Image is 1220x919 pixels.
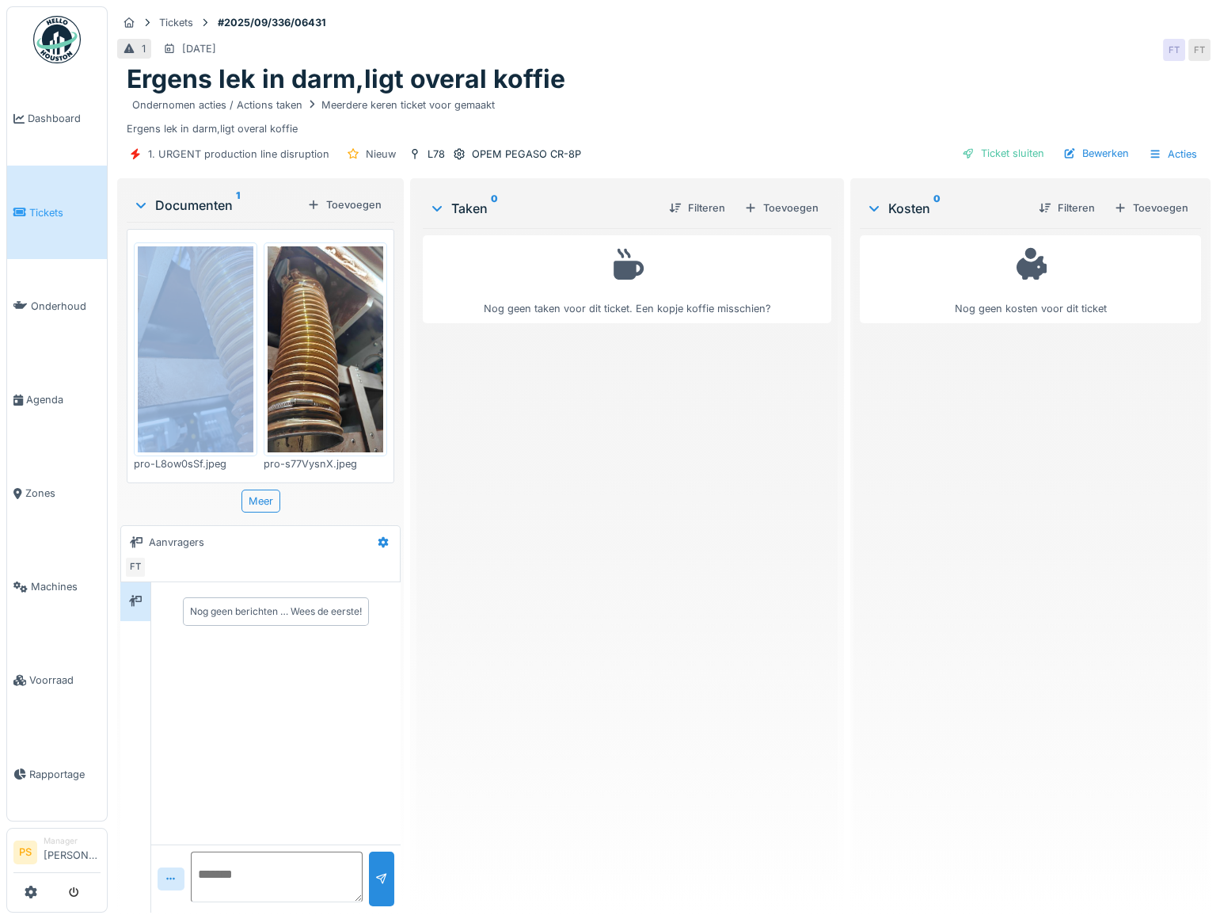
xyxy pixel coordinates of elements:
[933,199,941,218] sup: 0
[29,767,101,782] span: Rapportage
[1032,197,1101,219] div: Filteren
[7,727,107,821] a: Rapportage
[956,143,1051,164] div: Ticket sluiten
[159,15,193,30] div: Tickets
[1057,143,1135,164] div: Bewerken
[127,64,565,94] h1: Ergens lek in darm,ligt overal koffie
[268,246,383,452] img: 29lt5ijl95lcefgwrr82pi69smjk
[433,242,821,316] div: Nog geen taken voor dit ticket. Een kopje koffie misschien?
[7,634,107,727] a: Voorraad
[7,353,107,446] a: Agenda
[738,197,825,219] div: Toevoegen
[211,15,333,30] strong: #2025/09/336/06431
[44,835,101,869] li: [PERSON_NAME]
[429,199,656,218] div: Taken
[870,242,1191,316] div: Nog geen kosten voor dit ticket
[472,147,581,162] div: OPEM PEGASO CR-8P
[148,147,329,162] div: 1. URGENT production line disruption
[190,604,362,619] div: Nog geen berichten … Wees de eerste!
[7,447,107,540] a: Zones
[301,194,388,215] div: Toevoegen
[866,199,1026,218] div: Kosten
[1163,39,1185,61] div: FT
[44,835,101,847] div: Manager
[33,16,81,63] img: Badge_color-CXgf-gQk.svg
[366,147,396,162] div: Nieuw
[31,299,101,314] span: Onderhoud
[26,392,101,407] span: Agenda
[1188,39,1210,61] div: FT
[7,540,107,634] a: Machines
[138,246,253,452] img: 5tblzh54dkg36zg1c40his3rri7b
[1142,143,1204,166] div: Acties
[182,41,216,56] div: [DATE]
[13,835,101,873] a: PS Manager[PERSON_NAME]
[428,147,445,162] div: L78
[13,841,37,864] li: PS
[491,199,498,218] sup: 0
[25,486,101,501] span: Zones
[7,259,107,353] a: Onderhoud
[31,579,101,594] span: Machines
[29,205,101,220] span: Tickets
[29,673,101,688] span: Voorraad
[7,166,107,259] a: Tickets
[134,456,257,471] div: pro-L8ow0sSf.jpeg
[133,196,301,215] div: Documenten
[663,197,732,219] div: Filteren
[7,72,107,166] a: Dashboard
[241,490,280,513] div: Meer
[28,111,101,126] span: Dashboard
[236,196,240,215] sup: 1
[264,456,387,471] div: pro-s77VysnX.jpeg
[132,97,495,112] div: Ondernomen acties / Actions taken Meerdere keren ticket voor gemaakt
[127,95,1201,136] div: Ergens lek in darm,ligt overal koffie
[149,535,204,550] div: Aanvragers
[142,41,146,56] div: 1
[124,556,146,578] div: FT
[1108,197,1195,219] div: Toevoegen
